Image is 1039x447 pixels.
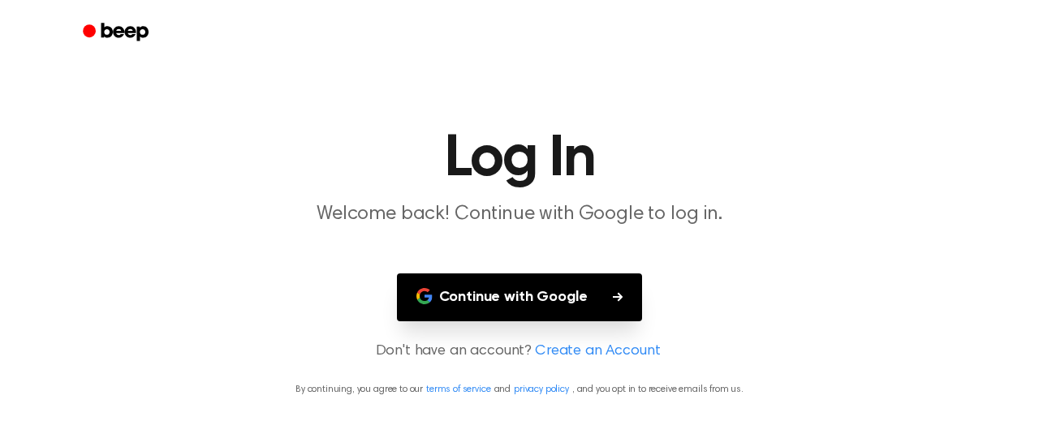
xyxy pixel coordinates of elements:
a: privacy policy [514,385,569,394]
h1: Log In [104,130,935,188]
p: Don't have an account? [19,341,1020,363]
a: Beep [71,17,163,49]
p: Welcome back! Continue with Google to log in. [208,201,831,228]
button: Continue with Google [397,273,643,321]
p: By continuing, you agree to our and , and you opt in to receive emails from us. [19,382,1020,397]
a: Create an Account [535,341,660,363]
a: terms of service [426,385,490,394]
